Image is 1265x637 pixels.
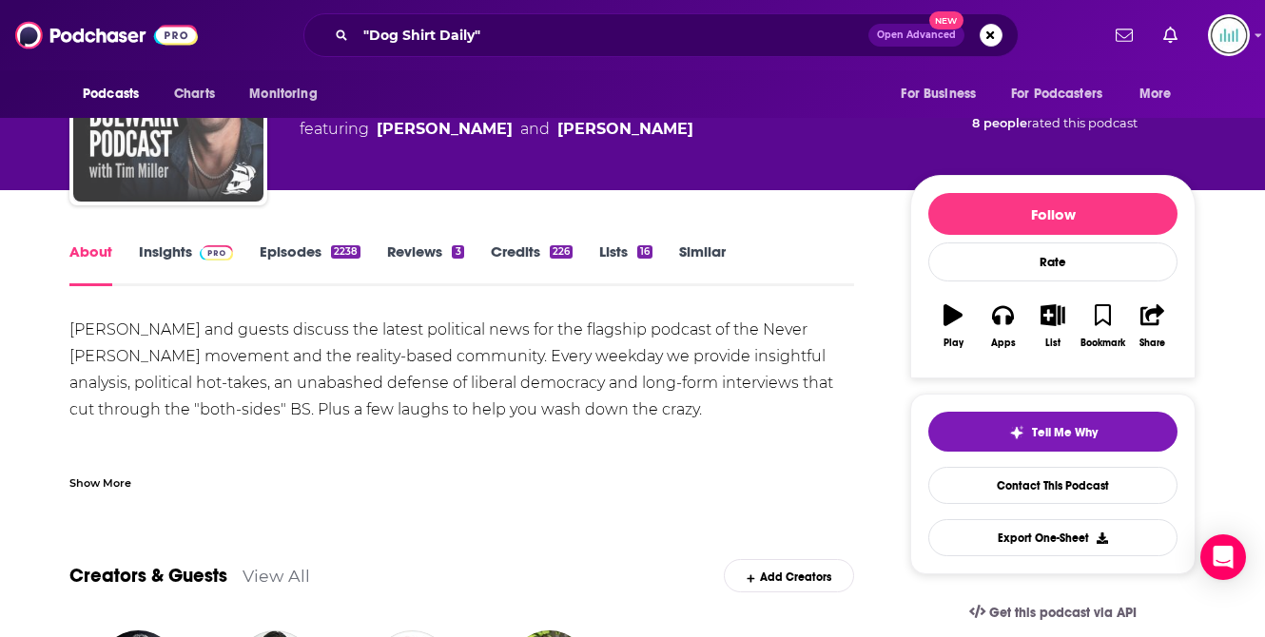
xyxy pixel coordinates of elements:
div: Share [1139,338,1165,349]
div: Apps [991,338,1016,349]
span: More [1139,81,1172,107]
a: Reviews3 [387,242,463,286]
div: A daily podcast [300,95,693,141]
div: Rate [928,242,1177,281]
div: 2238 [331,245,360,259]
button: open menu [1126,76,1196,112]
div: List [1045,338,1061,349]
a: Creators & Guests [69,564,227,588]
span: Logged in as podglomerate [1208,14,1250,56]
button: List [1028,292,1078,360]
span: featuring [300,118,693,141]
a: Charts [162,76,226,112]
a: Show notifications dropdown [1108,19,1140,51]
button: Follow [928,193,1177,235]
button: Apps [978,292,1027,360]
button: Share [1128,292,1177,360]
img: Podchaser Pro [200,245,233,261]
div: [PERSON_NAME] and guests discuss the latest political news for the flagship podcast of the Never ... [69,317,854,503]
a: Similar [679,242,726,286]
div: 16 [637,245,652,259]
a: Tim Miller [557,118,693,141]
a: Charlie Sykes [377,118,513,141]
span: For Podcasters [1011,81,1102,107]
a: Episodes2238 [260,242,360,286]
span: Tell Me Why [1032,425,1098,440]
button: Bookmark [1078,292,1127,360]
a: Credits226 [491,242,573,286]
span: rated this podcast [1027,116,1138,130]
span: 8 people [972,116,1027,130]
button: tell me why sparkleTell Me Why [928,412,1177,452]
div: Search podcasts, credits, & more... [303,13,1019,57]
img: tell me why sparkle [1009,425,1024,440]
div: Bookmark [1080,338,1125,349]
span: Monitoring [249,81,317,107]
span: Open Advanced [877,30,956,40]
button: Show profile menu [1208,14,1250,56]
span: Charts [174,81,215,107]
button: open menu [69,76,164,112]
span: and [520,118,550,141]
span: Podcasts [83,81,139,107]
a: Get this podcast via API [954,589,1152,636]
div: Open Intercom Messenger [1200,534,1246,580]
button: Export One-Sheet [928,519,1177,556]
a: About [69,242,112,286]
div: 226 [550,245,573,259]
button: open menu [236,76,341,112]
span: New [929,11,963,29]
input: Search podcasts, credits, & more... [356,20,868,50]
span: For Business [901,81,976,107]
span: Get this podcast via API [989,605,1137,621]
button: Open AdvancedNew [868,24,964,47]
div: Add Creators [724,559,854,592]
img: Podchaser - Follow, Share and Rate Podcasts [15,17,198,53]
div: Play [944,338,963,349]
a: Show notifications dropdown [1156,19,1185,51]
a: InsightsPodchaser Pro [139,242,233,286]
button: Play [928,292,978,360]
img: User Profile [1208,14,1250,56]
a: Contact This Podcast [928,467,1177,504]
button: open menu [999,76,1130,112]
a: Lists16 [599,242,652,286]
button: open menu [887,76,1000,112]
a: View All [243,566,310,586]
div: 3 [452,245,463,259]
